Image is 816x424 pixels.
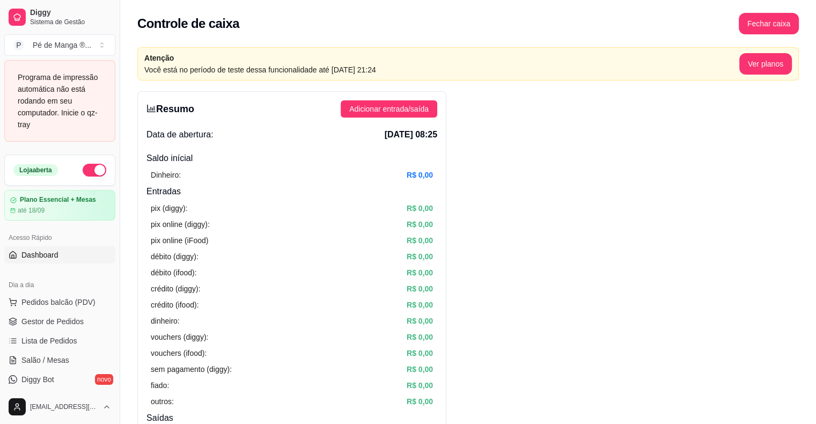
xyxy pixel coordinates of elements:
a: Gestor de Pedidos [4,313,115,330]
article: R$ 0,00 [407,396,433,407]
article: pix online (iFood) [151,235,208,246]
a: Dashboard [4,246,115,264]
article: vouchers (ifood): [151,347,207,359]
article: R$ 0,00 [407,235,433,246]
article: pix online (diggy): [151,218,210,230]
article: R$ 0,00 [407,267,433,279]
span: [DATE] 08:25 [385,128,437,141]
article: R$ 0,00 [407,315,433,327]
a: Diggy Botnovo [4,371,115,388]
span: Sistema de Gestão [30,18,111,26]
a: Salão / Mesas [4,352,115,369]
div: Programa de impressão automática não está rodando em seu computador. Inicie o qz-tray [18,71,102,130]
button: Fechar caixa [739,13,799,34]
button: Pedidos balcão (PDV) [4,294,115,311]
article: R$ 0,00 [407,299,433,311]
div: Loja aberta [13,164,58,176]
article: R$ 0,00 [407,251,433,262]
article: sem pagamento (diggy): [151,363,232,375]
article: Plano Essencial + Mesas [20,196,96,204]
article: débito (ifood): [151,267,197,279]
article: fiado: [151,379,169,391]
div: Acesso Rápido [4,229,115,246]
h4: Saldo inícial [146,152,437,165]
article: outros: [151,396,174,407]
article: pix (diggy): [151,202,187,214]
article: até 18/09 [18,206,45,215]
h2: Controle de caixa [137,15,239,32]
div: Pé de Manga ® ... [33,40,91,50]
article: Você está no período de teste dessa funcionalidade até [DATE] 21:24 [144,64,739,76]
a: DiggySistema de Gestão [4,4,115,30]
span: Diggy [30,8,111,18]
span: Lista de Pedidos [21,335,77,346]
span: Data de abertura: [146,128,214,141]
span: P [13,40,24,50]
span: [EMAIL_ADDRESS][DOMAIN_NAME] [30,403,98,411]
article: vouchers (diggy): [151,331,208,343]
button: Ver planos [739,53,792,75]
a: Ver planos [739,60,792,68]
article: crédito (diggy): [151,283,201,295]
button: Select a team [4,34,115,56]
span: bar-chart [146,104,156,113]
span: Diggy Bot [21,374,54,385]
span: Gestor de Pedidos [21,316,84,327]
article: Atenção [144,52,739,64]
article: R$ 0,00 [407,331,433,343]
article: crédito (ifood): [151,299,199,311]
article: R$ 0,00 [407,169,433,181]
article: R$ 0,00 [407,218,433,230]
button: Alterar Status [83,164,106,177]
article: R$ 0,00 [407,363,433,375]
a: Lista de Pedidos [4,332,115,349]
button: [EMAIL_ADDRESS][DOMAIN_NAME] [4,394,115,420]
article: R$ 0,00 [407,379,433,391]
h3: Resumo [146,101,194,116]
article: R$ 0,00 [407,347,433,359]
article: dinheiro: [151,315,180,327]
article: R$ 0,00 [407,202,433,214]
button: Adicionar entrada/saída [341,100,437,118]
article: R$ 0,00 [407,283,433,295]
div: Dia a dia [4,276,115,294]
span: Salão / Mesas [21,355,69,365]
article: Dinheiro: [151,169,181,181]
a: Plano Essencial + Mesasaté 18/09 [4,190,115,221]
h4: Entradas [146,185,437,198]
span: Pedidos balcão (PDV) [21,297,95,308]
article: débito (diggy): [151,251,199,262]
span: Adicionar entrada/saída [349,103,429,115]
span: Dashboard [21,250,58,260]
